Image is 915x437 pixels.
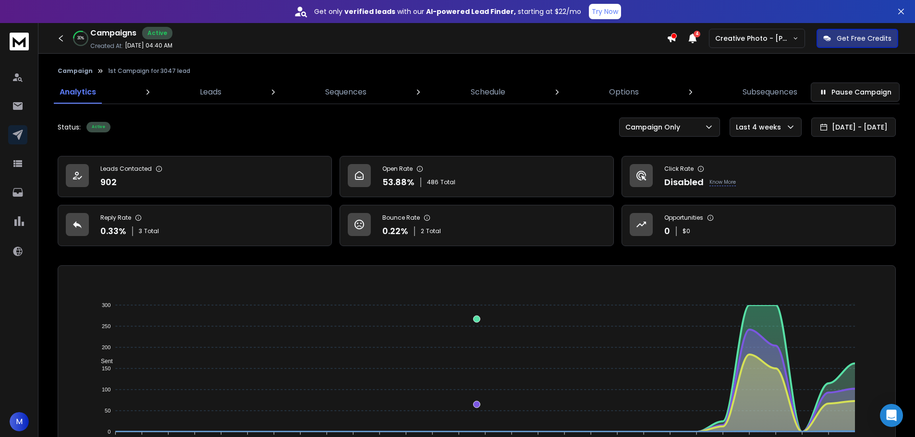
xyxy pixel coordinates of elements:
[382,224,408,238] p: 0.22 %
[603,81,645,104] a: Options
[426,227,441,235] span: Total
[344,7,395,16] strong: verified leads
[426,7,516,16] strong: AI-powered Lead Finder,
[142,27,172,39] div: Active
[102,344,110,350] tspan: 200
[194,81,227,104] a: Leads
[880,404,903,427] div: Open Intercom Messenger
[54,81,102,104] a: Analytics
[811,118,896,137] button: [DATE] - [DATE]
[811,83,900,102] button: Pause Campaign
[58,122,81,132] p: Status:
[58,67,93,75] button: Campaign
[743,86,797,98] p: Subsequences
[664,214,703,222] p: Opportunities
[736,122,785,132] p: Last 4 weeks
[10,33,29,50] img: logo
[100,176,117,189] p: 902
[340,205,614,246] a: Bounce Rate0.22%2Total
[837,34,891,43] p: Get Free Credits
[715,34,793,43] p: Creative Photo - [PERSON_NAME]
[58,156,332,197] a: Leads Contacted902
[471,86,505,98] p: Schedule
[625,122,684,132] p: Campaign Only
[100,214,131,222] p: Reply Rate
[382,165,413,173] p: Open Rate
[86,122,110,132] div: Active
[102,302,110,308] tspan: 300
[58,205,332,246] a: Reply Rate0.33%3Total
[622,205,896,246] a: Opportunities0$0
[683,227,690,235] p: $ 0
[90,27,136,39] h1: Campaigns
[102,323,110,329] tspan: 250
[382,214,420,222] p: Bounce Rate
[10,412,29,431] button: M
[108,429,110,435] tspan: 0
[737,81,803,104] a: Subsequences
[319,81,372,104] a: Sequences
[609,86,639,98] p: Options
[60,86,96,98] p: Analytics
[421,227,424,235] span: 2
[105,408,110,413] tspan: 50
[382,176,415,189] p: 53.88 %
[144,227,159,235] span: Total
[340,156,614,197] a: Open Rate53.88%486Total
[440,178,455,186] span: Total
[108,67,190,75] p: 1st Campaign for 3047 lead
[200,86,221,98] p: Leads
[77,35,84,41] p: 30 %
[125,42,172,49] p: [DATE] 04:40 AM
[465,81,511,104] a: Schedule
[427,178,439,186] span: 486
[100,224,126,238] p: 0.33 %
[314,7,581,16] p: Get only with our starting at $22/mo
[694,31,700,37] span: 4
[817,29,898,48] button: Get Free Credits
[622,156,896,197] a: Click RateDisabledKnow More
[139,227,142,235] span: 3
[592,7,618,16] p: Try Now
[589,4,621,19] button: Try Now
[94,358,113,365] span: Sent
[664,165,694,173] p: Click Rate
[664,224,670,238] p: 0
[102,366,110,371] tspan: 150
[325,86,366,98] p: Sequences
[709,178,736,186] p: Know More
[102,387,110,392] tspan: 100
[90,42,123,50] p: Created At:
[664,176,704,189] p: Disabled
[100,165,152,173] p: Leads Contacted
